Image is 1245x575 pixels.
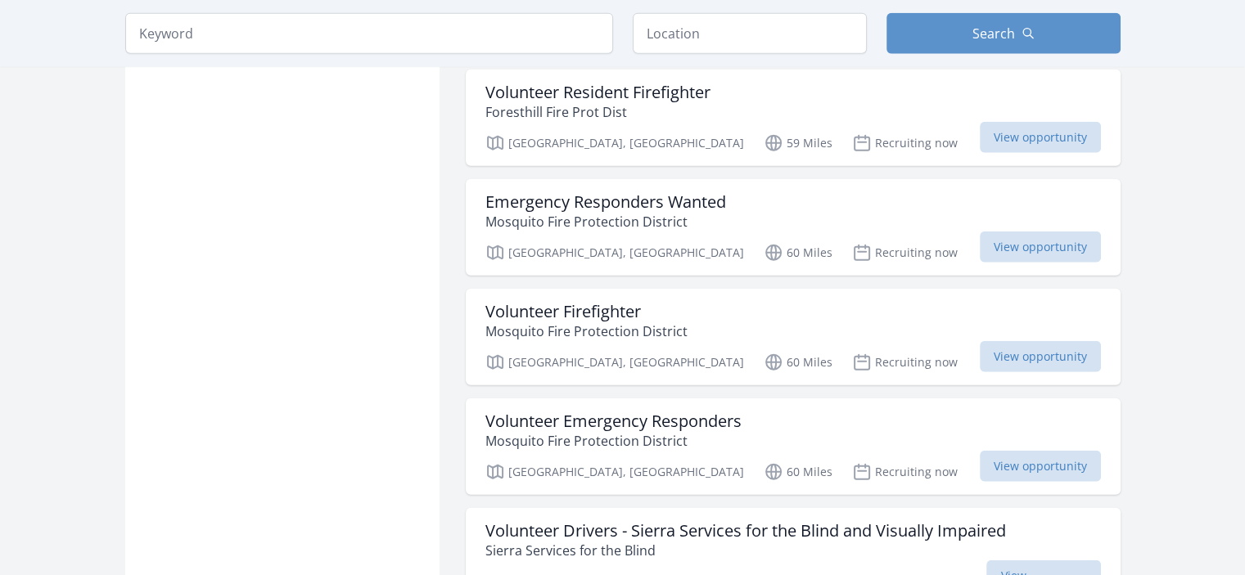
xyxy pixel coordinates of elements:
p: [GEOGRAPHIC_DATA], [GEOGRAPHIC_DATA] [485,462,744,482]
input: Keyword [125,13,613,54]
h3: Volunteer Emergency Responders [485,411,742,431]
span: View opportunity [980,122,1101,153]
p: 59 Miles [764,133,832,153]
p: [GEOGRAPHIC_DATA], [GEOGRAPHIC_DATA] [485,353,744,372]
a: Emergency Responders Wanted Mosquito Fire Protection District [GEOGRAPHIC_DATA], [GEOGRAPHIC_DATA... [466,179,1121,276]
h3: Volunteer Drivers - Sierra Services for the Blind and Visually Impaired [485,521,1006,541]
p: 60 Miles [764,243,832,263]
p: Mosquito Fire Protection District [485,431,742,451]
button: Search [886,13,1121,54]
h3: Volunteer Resident Firefighter [485,83,710,102]
p: Sierra Services for the Blind [485,541,1006,560]
a: Volunteer Resident Firefighter Foresthill Fire Prot Dist [GEOGRAPHIC_DATA], [GEOGRAPHIC_DATA] 59 ... [466,70,1121,166]
p: 60 Miles [764,353,832,372]
h3: Volunteer Firefighter [485,302,688,321]
p: Recruiting now [852,133,958,153]
a: Volunteer Firefighter Mosquito Fire Protection District [GEOGRAPHIC_DATA], [GEOGRAPHIC_DATA] 60 M... [466,289,1121,385]
p: Foresthill Fire Prot Dist [485,102,710,122]
p: [GEOGRAPHIC_DATA], [GEOGRAPHIC_DATA] [485,243,744,263]
span: View opportunity [980,341,1101,372]
h3: Emergency Responders Wanted [485,192,726,212]
p: Recruiting now [852,462,958,482]
p: [GEOGRAPHIC_DATA], [GEOGRAPHIC_DATA] [485,133,744,153]
span: View opportunity [980,451,1101,482]
p: Mosquito Fire Protection District [485,212,726,231]
p: Mosquito Fire Protection District [485,321,688,341]
input: Location [633,13,867,54]
span: Search [972,24,1015,43]
p: 60 Miles [764,462,832,482]
p: Recruiting now [852,353,958,372]
span: View opportunity [980,231,1101,263]
p: Recruiting now [852,243,958,263]
a: Volunteer Emergency Responders Mosquito Fire Protection District [GEOGRAPHIC_DATA], [GEOGRAPHIC_D... [466,398,1121,495]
